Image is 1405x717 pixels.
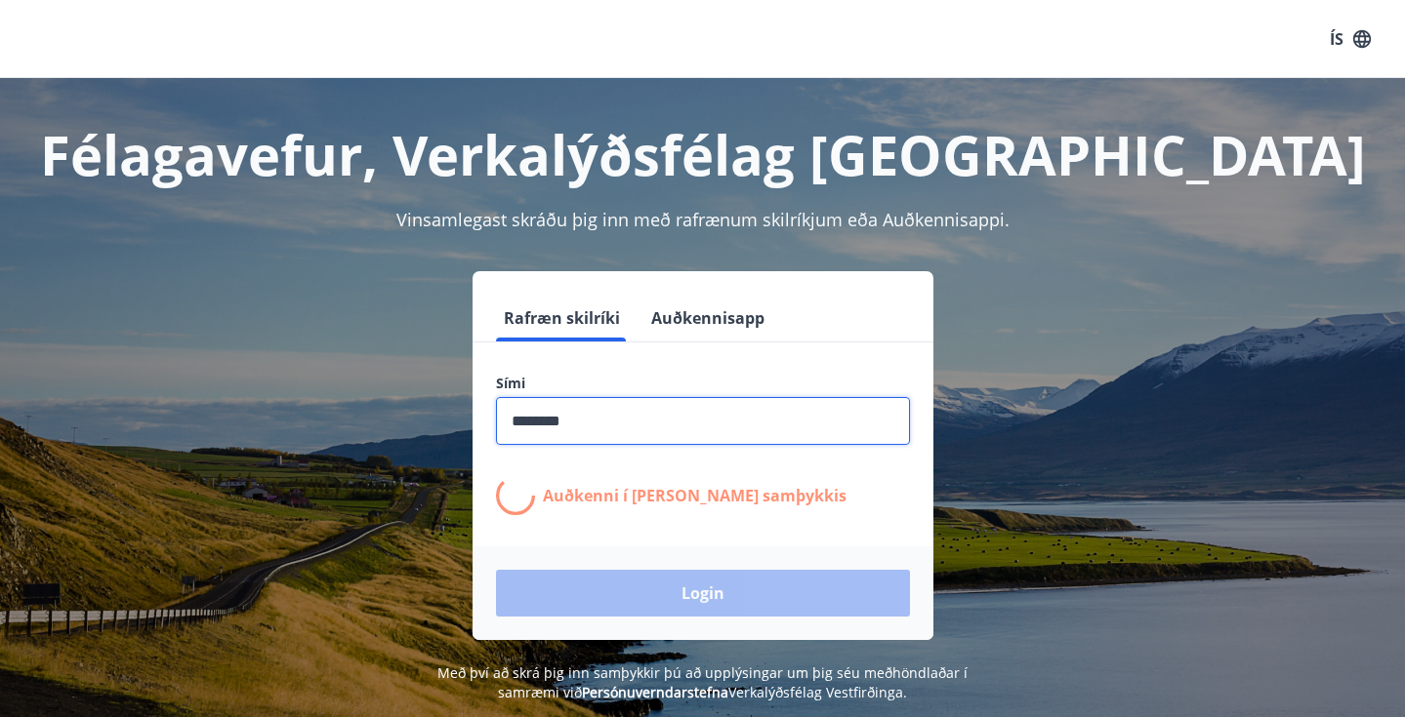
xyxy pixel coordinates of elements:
[23,117,1382,191] h1: Félagavefur, Verkalýðsfélag [GEOGRAPHIC_DATA]
[1319,21,1382,57] button: ÍS
[582,683,728,701] a: Persónuverndarstefna
[496,295,628,341] button: Rafræn skilríki
[643,295,772,341] button: Auðkennisapp
[496,374,910,393] label: Sími
[437,663,968,701] span: Með því að skrá þig inn samþykkir þú að upplýsingar um þig séu meðhöndlaðar í samræmi við Verkalý...
[543,485,847,506] p: Auðkenni í [PERSON_NAME] samþykkis
[396,208,1010,231] span: Vinsamlegast skráðu þig inn með rafrænum skilríkjum eða Auðkennisappi.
